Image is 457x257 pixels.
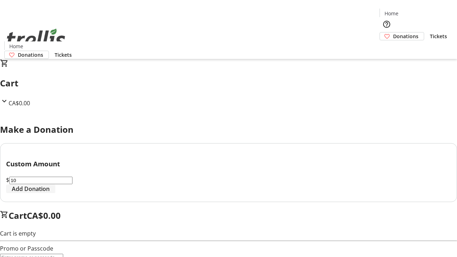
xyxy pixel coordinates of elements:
span: $ [6,176,9,184]
button: Add Donation [6,185,55,193]
span: CA$0.00 [27,210,61,221]
span: Donations [18,51,43,59]
span: Add Donation [12,185,50,193]
span: Home [9,42,23,50]
span: Tickets [430,32,447,40]
input: Donation Amount [9,177,72,184]
a: Donations [4,51,49,59]
a: Home [5,42,27,50]
button: Cart [380,40,394,55]
span: CA$0.00 [9,99,30,107]
span: Donations [393,32,418,40]
img: Orient E2E Organization ZwS7lenqNW's Logo [4,21,68,56]
a: Donations [380,32,424,40]
span: Tickets [55,51,72,59]
a: Tickets [424,32,453,40]
h3: Custom Amount [6,159,451,169]
span: Home [385,10,398,17]
button: Help [380,17,394,31]
a: Tickets [49,51,77,59]
a: Home [380,10,403,17]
